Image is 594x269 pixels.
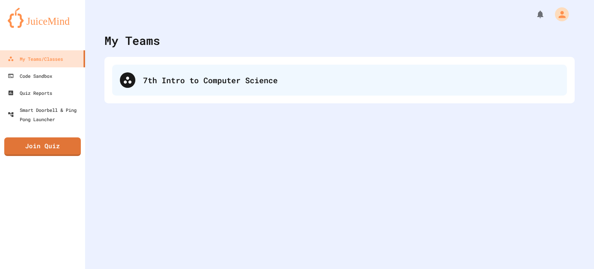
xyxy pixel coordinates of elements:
div: Code Sandbox [8,71,52,81]
a: Join Quiz [4,137,81,156]
div: My Teams/Classes [8,54,63,63]
div: My Account [547,5,571,23]
div: My Notifications [521,8,547,21]
div: My Teams [104,32,160,49]
img: logo-orange.svg [8,8,77,28]
div: Quiz Reports [8,88,52,98]
div: 7th Intro to Computer Science [112,65,567,96]
div: Smart Doorbell & Ping Pong Launcher [8,105,82,124]
div: 7th Intro to Computer Science [143,74,559,86]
